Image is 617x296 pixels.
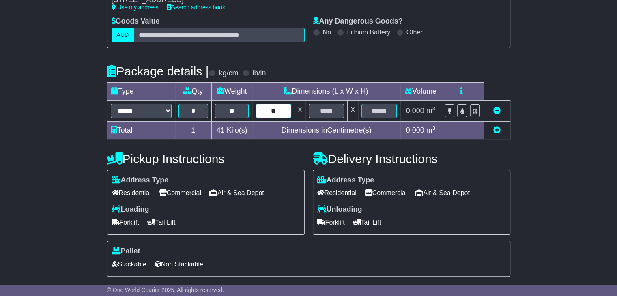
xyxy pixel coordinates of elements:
td: Volume [400,82,441,100]
label: lb/in [252,69,266,78]
span: 0.000 [406,107,424,115]
label: Other [406,28,423,36]
span: Commercial [365,187,407,199]
h4: Package details | [107,64,209,78]
span: m [426,126,436,134]
label: kg/cm [219,69,238,78]
span: 41 [217,126,225,134]
span: Air & Sea Depot [209,187,264,199]
span: Tail Lift [353,216,381,229]
h4: Pickup Instructions [107,152,305,165]
label: Pallet [112,247,140,256]
td: Kilo(s) [211,121,252,139]
span: Non Stackable [155,258,203,270]
label: No [323,28,331,36]
label: AUD [112,28,134,42]
span: Commercial [159,187,201,199]
sup: 3 [432,105,436,112]
span: Stackable [112,258,146,270]
td: x [348,100,358,121]
td: Dimensions in Centimetre(s) [252,121,400,139]
label: Goods Value [112,17,160,26]
span: Residential [317,187,357,199]
span: 0.000 [406,126,424,134]
a: Remove this item [493,107,501,115]
span: Forklift [112,216,139,229]
label: Address Type [317,176,374,185]
label: Any Dangerous Goods? [313,17,403,26]
td: Type [107,82,175,100]
label: Address Type [112,176,169,185]
td: Dimensions (L x W x H) [252,82,400,100]
a: Use my address [112,4,159,11]
label: Lithium Battery [347,28,390,36]
td: 1 [175,121,211,139]
a: Add new item [493,126,501,134]
a: Search address book [167,4,225,11]
span: Air & Sea Depot [415,187,470,199]
label: Unloading [317,205,362,214]
span: m [426,107,436,115]
label: Loading [112,205,149,214]
td: Total [107,121,175,139]
h4: Delivery Instructions [313,152,510,165]
td: Weight [211,82,252,100]
span: © One World Courier 2025. All rights reserved. [107,287,224,293]
span: Residential [112,187,151,199]
span: Forklift [317,216,345,229]
td: x [295,100,305,121]
td: Qty [175,82,211,100]
sup: 3 [432,125,436,131]
span: Tail Lift [147,216,176,229]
